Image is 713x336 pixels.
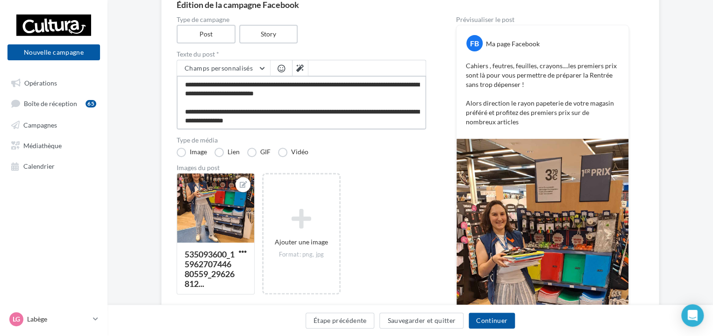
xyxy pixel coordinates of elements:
span: Médiathèque [23,141,62,149]
span: Champs personnalisés [185,64,253,72]
p: Labège [27,315,89,324]
a: Médiathèque [6,136,102,153]
div: Ma page Facebook [486,39,540,49]
label: Vidéo [278,148,308,157]
button: Sauvegarder et quitter [379,313,463,329]
span: Lg [13,315,20,324]
div: Open Intercom Messenger [681,304,704,327]
div: Prévisualiser le post [456,16,629,23]
span: Campagnes [23,121,57,129]
label: GIF [247,148,271,157]
button: Continuer [469,313,515,329]
a: Calendrier [6,157,102,174]
a: Lg Labège [7,310,100,328]
a: Campagnes [6,116,102,133]
div: Édition de la campagne Facebook [177,0,644,9]
div: Images du post [177,164,426,171]
p: Cahiers , feutres, feuilles, crayons....les premiers prix sont là pour vous permettre de préparer... [466,61,619,127]
span: Boîte de réception [24,100,77,107]
div: 535093600_1596270744680559_29626812... [185,249,235,289]
div: FB [466,35,483,51]
label: Story [239,25,298,43]
button: Nouvelle campagne [7,44,100,60]
label: Type de média [177,137,426,143]
a: Opérations [6,74,102,91]
label: Post [177,25,235,43]
div: 65 [86,100,96,107]
button: Étape précédente [306,313,375,329]
span: Calendrier [23,162,55,170]
label: Texte du post * [177,51,426,57]
span: Opérations [24,79,57,86]
a: Boîte de réception65 [6,94,102,112]
button: Champs personnalisés [177,60,270,76]
label: Image [177,148,207,157]
label: Type de campagne [177,16,426,23]
label: Lien [214,148,240,157]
